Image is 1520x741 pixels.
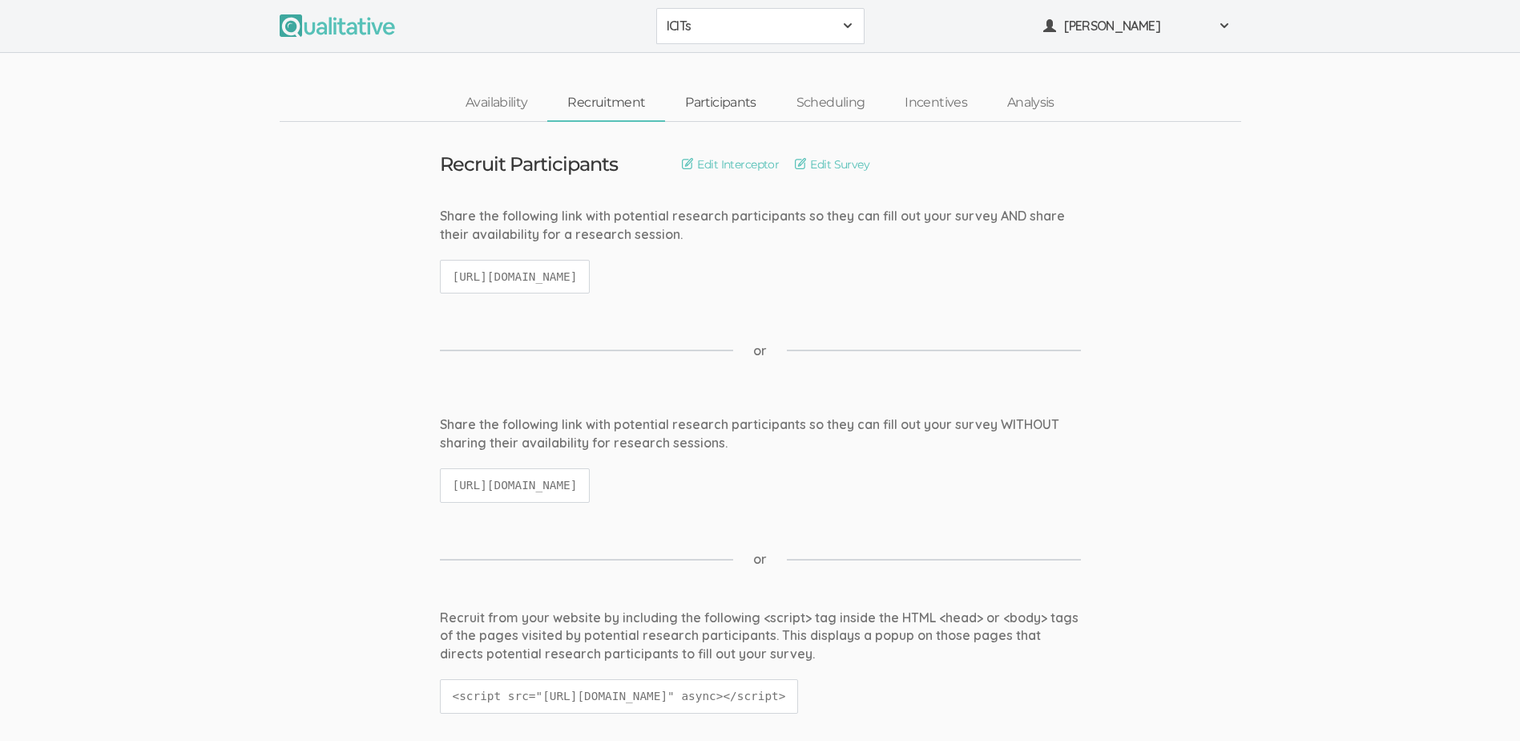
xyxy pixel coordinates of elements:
[440,468,591,503] code: [URL][DOMAIN_NAME]
[656,8,865,44] button: ICITs
[753,342,767,360] span: or
[795,156,869,173] a: Edit Survey
[446,86,547,120] a: Availability
[667,17,833,35] span: ICITs
[1033,8,1241,44] button: [PERSON_NAME]
[1064,17,1208,35] span: [PERSON_NAME]
[440,609,1081,664] div: Recruit from your website by including the following <script> tag inside the HTML <head> or <body...
[665,86,776,120] a: Participants
[547,86,665,120] a: Recruitment
[776,86,885,120] a: Scheduling
[440,415,1081,452] div: Share the following link with potential research participants so they can fill out your survey WI...
[280,14,395,37] img: Qualitative
[753,550,767,569] span: or
[440,154,619,175] h3: Recruit Participants
[682,156,779,173] a: Edit Interceptor
[885,86,987,120] a: Incentives
[987,86,1074,120] a: Analysis
[440,679,799,714] code: <script src="[URL][DOMAIN_NAME]" async></script>
[440,207,1081,244] div: Share the following link with potential research participants so they can fill out your survey AN...
[440,260,591,294] code: [URL][DOMAIN_NAME]
[1440,664,1520,741] iframe: Chat Widget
